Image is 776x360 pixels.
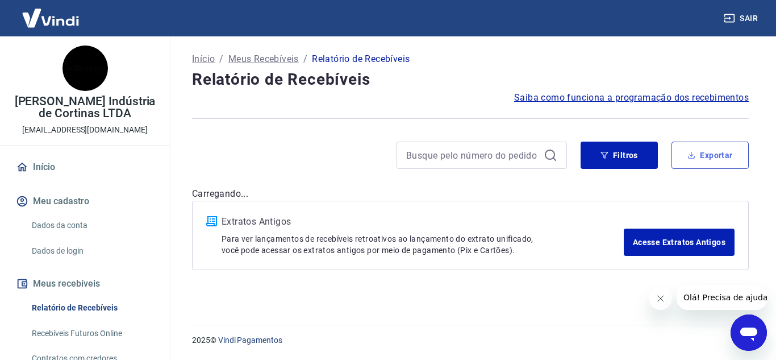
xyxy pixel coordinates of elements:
span: Olá! Precisa de ajuda? [7,8,95,17]
h4: Relatório de Recebíveis [192,68,749,91]
img: a1c17a90-c127-4bbe-acbf-165098542f9b.jpeg [62,45,108,91]
button: Meu cadastro [14,189,156,214]
button: Filtros [581,142,658,169]
p: Extratos Antigos [222,215,624,229]
a: Dados de login [27,239,156,263]
a: Início [14,155,156,180]
img: Vindi [14,1,87,35]
a: Relatório de Recebíveis [27,296,156,320]
p: 2025 © [192,334,749,346]
iframe: Botão para abrir a janela de mensagens [731,315,767,351]
a: Recebíveis Futuros Online [27,322,156,345]
img: ícone [206,216,217,226]
a: Início [192,52,215,66]
button: Exportar [671,142,749,169]
button: Sair [721,8,762,29]
p: / [303,52,307,66]
iframe: Fechar mensagem [649,287,672,310]
input: Busque pelo número do pedido [406,147,539,164]
a: Acesse Extratos Antigos [624,229,735,256]
a: Saiba como funciona a programação dos recebimentos [514,91,749,105]
a: Vindi Pagamentos [218,336,282,345]
button: Meus recebíveis [14,271,156,296]
p: / [219,52,223,66]
p: Carregando... [192,187,749,201]
a: Meus Recebíveis [228,52,299,66]
p: Relatório de Recebíveis [312,52,410,66]
p: [PERSON_NAME] Indústria de Cortinas LTDA [9,96,161,119]
p: Para ver lançamentos de recebíveis retroativos ao lançamento do extrato unificado, você pode aces... [222,233,624,256]
iframe: Mensagem da empresa [677,285,767,310]
p: [EMAIL_ADDRESS][DOMAIN_NAME] [22,124,148,136]
a: Dados da conta [27,214,156,237]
